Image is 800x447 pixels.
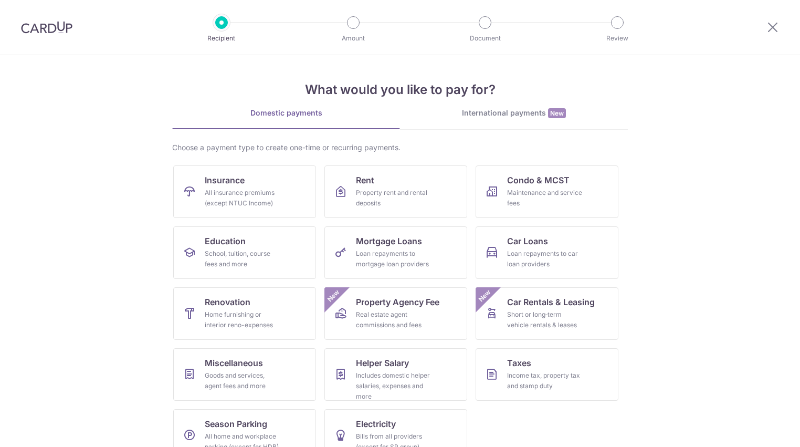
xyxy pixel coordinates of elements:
a: Condo & MCSTMaintenance and service fees [476,165,618,218]
a: RentProperty rent and rental deposits [324,165,467,218]
p: Document [446,33,524,44]
div: All insurance premiums (except NTUC Income) [205,188,280,209]
div: Short or long‑term vehicle rentals & leases [507,309,583,330]
a: Mortgage LoansLoan repayments to mortgage loan providers [324,226,467,279]
span: Car Rentals & Leasing [507,296,595,308]
div: Real estate agent commissions and fees [356,309,431,330]
a: MiscellaneousGoods and services, agent fees and more [173,348,316,401]
a: InsuranceAll insurance premiums (except NTUC Income) [173,165,316,218]
a: RenovationHome furnishing or interior reno-expenses [173,287,316,340]
div: Choose a payment type to create one-time or recurring payments. [172,142,628,153]
span: Taxes [507,357,531,369]
div: Loan repayments to mortgage loan providers [356,248,431,269]
a: Car LoansLoan repayments to car loan providers [476,226,618,279]
div: School, tuition, course fees and more [205,248,280,269]
span: Mortgage Loans [356,235,422,247]
a: Property Agency FeeReal estate agent commissions and feesNew [324,287,467,340]
div: Domestic payments [172,108,400,118]
div: Includes domestic helper salaries, expenses and more [356,370,431,402]
div: Property rent and rental deposits [356,188,431,209]
span: Condo & MCST [507,174,570,186]
div: International payments [400,108,628,119]
span: Property Agency Fee [356,296,439,308]
span: Insurance [205,174,245,186]
div: Home furnishing or interior reno-expenses [205,309,280,330]
p: Amount [314,33,392,44]
p: Review [578,33,656,44]
h4: What would you like to pay for? [172,80,628,99]
div: Maintenance and service fees [507,188,583,209]
span: Electricity [356,418,396,430]
div: Loan repayments to car loan providers [507,248,583,269]
span: New [325,287,342,305]
iframe: Opens a widget where you can find more information [732,415,790,442]
span: Rent [356,174,374,186]
a: TaxesIncome tax, property tax and stamp duty [476,348,618,401]
img: CardUp [21,21,72,34]
p: Recipient [183,33,260,44]
span: Miscellaneous [205,357,263,369]
a: Car Rentals & LeasingShort or long‑term vehicle rentals & leasesNew [476,287,618,340]
span: New [476,287,493,305]
div: Goods and services, agent fees and more [205,370,280,391]
div: Income tax, property tax and stamp duty [507,370,583,391]
a: Helper SalaryIncludes domestic helper salaries, expenses and more [324,348,467,401]
span: Helper Salary [356,357,409,369]
span: Car Loans [507,235,548,247]
span: New [548,108,566,118]
a: EducationSchool, tuition, course fees and more [173,226,316,279]
span: Season Parking [205,418,267,430]
span: Education [205,235,246,247]
span: Renovation [205,296,250,308]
